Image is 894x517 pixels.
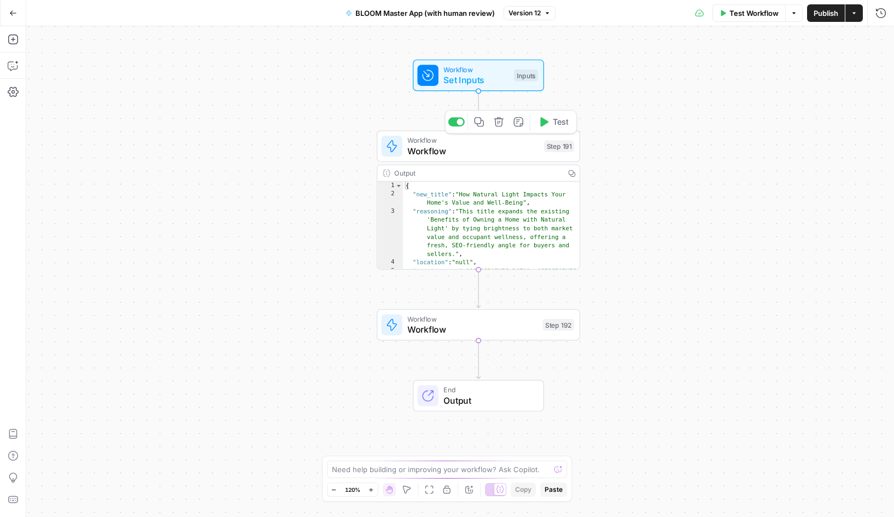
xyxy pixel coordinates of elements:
[377,380,580,412] div: EndOutput
[553,116,569,128] span: Test
[545,485,563,495] span: Paste
[443,394,533,407] span: Output
[377,259,403,268] div: 4
[407,323,537,336] span: Workflow
[377,309,580,341] div: WorkflowWorkflowStep 192
[476,341,480,379] g: Edge from step_192 to end
[504,6,556,20] button: Version 12
[407,313,537,324] span: Workflow
[514,69,538,82] div: Inputs
[543,319,575,331] div: Step 192
[339,4,501,22] button: BLOOM Master App (with human review)
[476,270,480,308] g: Edge from step_191 to step_192
[509,8,541,18] span: Version 12
[395,182,402,190] span: Toggle code folding, rows 1 through 6
[355,8,495,19] span: BLOOM Master App (with human review)
[511,483,536,497] button: Copy
[443,73,509,86] span: Set Inputs
[443,385,533,395] span: End
[377,182,403,190] div: 1
[544,141,574,153] div: Step 191
[443,64,509,74] span: Workflow
[729,8,779,19] span: Test Workflow
[394,168,559,178] div: Output
[377,207,403,259] div: 3
[407,135,539,146] span: Workflow
[377,60,580,91] div: WorkflowSet InputsInputs
[377,190,403,207] div: 2
[377,131,580,270] div: WorkflowWorkflowStep 191TestOutput{ "new_title":"How Natural Light Impacts Your Home's Value and ...
[533,113,574,130] button: Test
[712,4,785,22] button: Test Workflow
[476,91,480,130] g: Edge from start to step_191
[515,485,531,495] span: Copy
[377,267,403,276] div: 5
[407,144,539,158] span: Workflow
[540,483,567,497] button: Paste
[807,4,845,22] button: Publish
[345,485,360,494] span: 120%
[814,8,838,19] span: Publish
